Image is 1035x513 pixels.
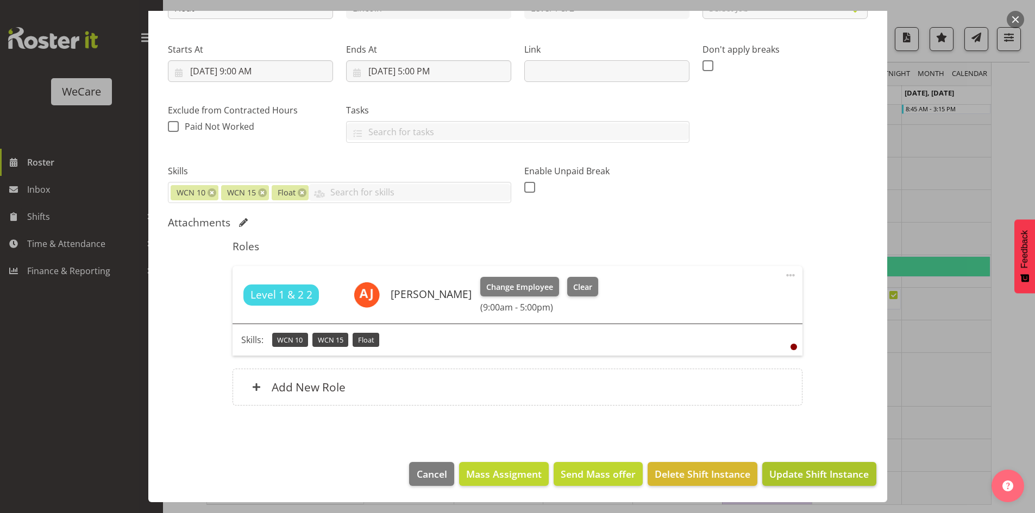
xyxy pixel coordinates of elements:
[168,164,511,178] label: Skills
[466,467,542,481] span: Mass Assigment
[227,187,256,199] span: WCN 15
[391,288,472,300] h6: [PERSON_NAME]
[168,216,230,229] h5: Attachments
[702,43,868,56] label: Don't apply breaks
[177,187,205,199] span: WCN 10
[762,462,876,486] button: Update Shift Instance
[272,380,346,394] h6: Add New Role
[277,335,303,345] span: WCN 10
[309,184,510,201] input: Search for skills
[233,240,802,253] h5: Roles
[409,462,454,486] button: Cancel
[278,187,296,199] span: Float
[554,462,643,486] button: Send Mass offer
[346,43,511,56] label: Ends At
[524,164,689,178] label: Enable Unpaid Break
[524,43,689,56] label: Link
[241,333,264,346] p: Skills:
[417,467,447,481] span: Cancel
[347,123,689,140] input: Search for tasks
[346,60,511,82] input: Click to select...
[250,287,312,303] span: Level 1 & 2 2
[354,282,380,308] img: amy-johannsen10467.jpg
[480,302,598,313] h6: (9:00am - 5:00pm)
[480,277,559,296] button: Change Employee
[168,60,333,82] input: Click to select...
[185,121,254,132] span: Paid Not Worked
[318,335,343,345] span: WCN 15
[358,335,374,345] span: Float
[168,43,333,56] label: Starts At
[769,467,869,481] span: Update Shift Instance
[1014,219,1035,293] button: Feedback - Show survey
[1020,230,1030,268] span: Feedback
[655,467,750,481] span: Delete Shift Instance
[459,462,549,486] button: Mass Assigment
[561,467,636,481] span: Send Mass offer
[791,344,797,350] div: User is clocked out
[648,462,757,486] button: Delete Shift Instance
[567,277,598,296] button: Clear
[486,281,553,293] span: Change Employee
[168,104,333,117] label: Exclude from Contracted Hours
[1002,480,1013,491] img: help-xxl-2.png
[346,104,689,117] label: Tasks
[573,281,592,293] span: Clear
